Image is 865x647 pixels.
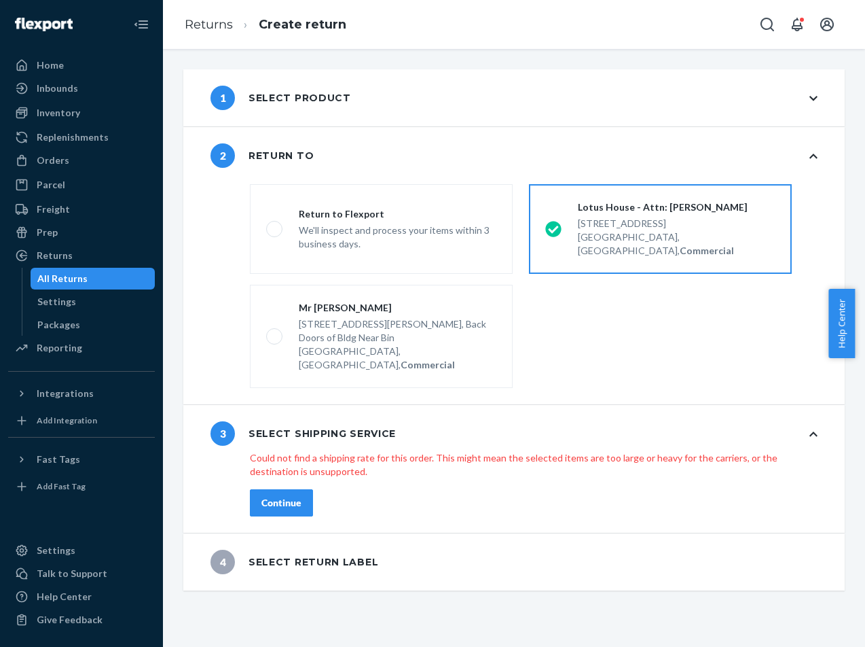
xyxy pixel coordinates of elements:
[578,200,775,214] div: Lotus House - Attn: [PERSON_NAME]
[210,421,235,446] span: 3
[37,82,78,95] div: Inbounds
[8,198,155,220] a: Freight
[210,143,235,168] span: 2
[828,289,855,358] button: Help Center
[8,150,155,171] a: Orders
[37,106,80,120] div: Inventory
[15,18,73,31] img: Flexport logo
[128,11,155,38] button: Close Navigation
[210,143,314,168] div: Return to
[578,217,775,230] div: [STREET_ADDRESS]
[174,5,357,45] ol: breadcrumbs
[37,341,82,355] div: Reporting
[299,207,496,221] div: Return to Flexport
[37,590,92,604] div: Help Center
[299,317,496,345] div: [STREET_ADDRESS][PERSON_NAME], Back Doors of Bldg Near Bin
[8,126,155,148] a: Replenishments
[8,222,155,243] a: Prep
[8,337,155,359] a: Reporting
[37,249,73,262] div: Returns
[210,86,235,110] span: 1
[37,178,65,192] div: Parcel
[31,291,155,313] a: Settings
[37,318,80,332] div: Packages
[8,410,155,432] a: Add Integration
[250,489,313,517] button: Continue
[37,480,86,492] div: Add Fast Tag
[8,174,155,196] a: Parcel
[8,102,155,124] a: Inventory
[37,226,58,239] div: Prep
[299,221,496,251] div: We'll inspect and process your items within 3 business days.
[37,203,70,216] div: Freight
[37,58,64,72] div: Home
[37,387,94,400] div: Integrations
[37,154,69,167] div: Orders
[680,245,734,256] strong: Commercial
[259,17,346,32] a: Create return
[31,314,155,336] a: Packages
[37,567,107,580] div: Talk to Support
[8,476,155,497] a: Add Fast Tag
[210,550,235,574] span: 4
[37,130,109,144] div: Replenishments
[37,544,75,557] div: Settings
[37,295,76,309] div: Settings
[299,345,496,372] div: [GEOGRAPHIC_DATA], [GEOGRAPHIC_DATA],
[578,230,775,258] div: [GEOGRAPHIC_DATA], [GEOGRAPHIC_DATA],
[210,421,396,446] div: Select shipping service
[185,17,233,32] a: Returns
[37,613,103,627] div: Give Feedback
[401,359,455,370] strong: Commercial
[754,11,781,38] button: Open Search Box
[37,453,80,466] div: Fast Tags
[37,272,88,285] div: All Returns
[8,540,155,561] a: Settings
[250,451,817,478] p: Could not find a shipping rate for this order. This might mean the selected items are too large o...
[8,449,155,470] button: Fast Tags
[784,11,811,38] button: Open notifications
[813,11,841,38] button: Open account menu
[37,415,97,426] div: Add Integration
[299,301,496,315] div: Mr [PERSON_NAME]
[8,609,155,631] button: Give Feedback
[31,268,155,290] a: All Returns
[8,245,155,266] a: Returns
[8,77,155,99] a: Inbounds
[261,496,301,510] div: Continue
[210,550,378,574] div: Select return label
[8,54,155,76] a: Home
[8,586,155,608] a: Help Center
[8,563,155,584] a: Talk to Support
[210,86,351,110] div: Select product
[8,383,155,404] button: Integrations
